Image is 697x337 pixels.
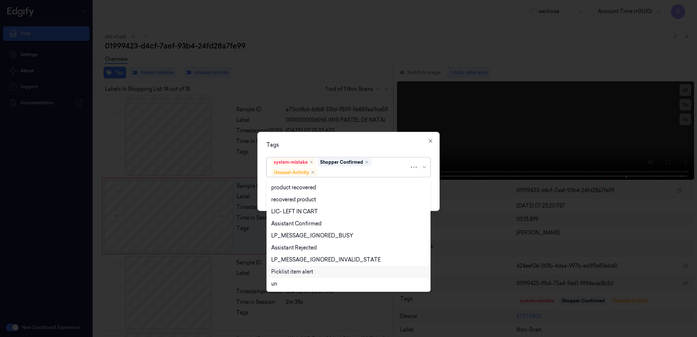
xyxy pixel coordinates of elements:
[271,196,316,204] div: recovered product
[271,208,318,216] div: LIC- LEFT IN CART
[271,184,316,191] div: product recovered
[271,220,322,228] div: Assistant Confirmed
[271,280,277,288] div: un
[311,170,315,175] div: Remove ,Unusual-Activity
[271,256,381,264] div: LP_MESSAGE_IGNORED_INVALID_STATE
[274,169,309,176] div: Unusual-Activity
[271,268,313,276] div: Picklist item alert
[271,232,353,240] div: LP_MESSAGE_IGNORED_BUSY
[320,159,363,166] div: Shopper Confirmed
[271,244,317,252] div: Assistant Rejected
[274,159,308,166] div: system-mistake
[365,160,369,164] div: Remove ,Shopper Confirmed
[266,141,431,149] div: Tags
[309,160,314,164] div: Remove ,system-mistake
